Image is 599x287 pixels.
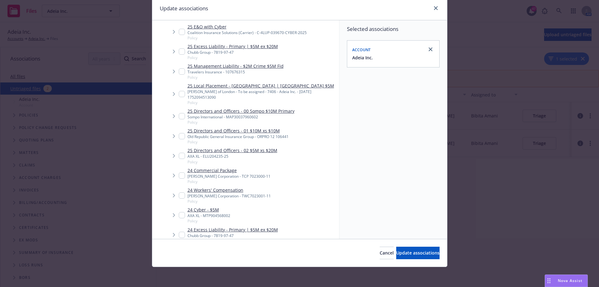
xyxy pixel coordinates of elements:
[187,114,295,120] div: Sompo International - MAP30037960602
[187,187,271,193] a: 24 Workers' Compensation
[187,100,337,105] span: Policy
[187,55,278,60] span: Policy
[187,35,307,41] span: Policy
[160,4,208,12] h1: Update associations
[380,250,394,256] span: Cancel
[187,139,289,145] span: Policy
[187,193,271,199] div: [PERSON_NAME] Corporation - TWC7023001-11
[187,69,284,75] div: Travelers Insurance - 107676315
[187,82,337,89] a: 25 Local Placement - [GEOGRAPHIC_DATA] | [GEOGRAPHIC_DATA] $5M
[187,50,278,55] div: Chubb Group - 7819-97-47
[347,25,440,33] span: Selected associations
[187,179,270,184] span: Policy
[187,134,289,139] div: Old Republic General Insurance Group - ORPRO 12 106441
[187,238,278,244] span: Policy
[187,206,230,213] a: 24 Cyber - $5M
[352,54,373,61] button: Adeia Inc.
[187,154,277,159] div: AXA XL - ELU204235-25
[187,226,278,233] a: 24 Excess Liability - Primary | $5M ex $20M
[187,30,307,35] div: Coalition Insurance Solutions (Carrier) - C-4LUP-039670-CYBER-2025
[187,108,295,114] a: 25 Directors and Officers - 00 Sompo $10M Primary
[545,275,588,287] button: Nova Assist
[187,199,271,204] span: Policy
[187,43,278,50] a: 25 Excess Liability - Primary | $5M ex $20M
[187,159,277,165] span: Policy
[545,275,553,287] div: Drag to move
[187,127,289,134] a: 25 Directors and Officers - 01 $10M xs $10M
[187,147,277,154] a: 25 Directors and Officers - 02 $5M xs $20M
[187,89,337,100] div: [PERSON_NAME] of London - To be assigned - 7406 - Adeia Inc. - [DATE] 1752094513090
[396,250,440,256] span: Update associations
[187,174,270,179] div: [PERSON_NAME] Corporation - TCP 7023000-11
[187,218,230,224] span: Policy
[380,247,394,259] button: Cancel
[187,75,284,80] span: Policy
[427,46,434,53] a: close
[352,47,371,52] span: Account
[187,233,278,238] div: Chubb Group - 7819-97-47
[187,213,230,218] div: AXA XL - MTP904568002
[432,4,440,12] a: close
[558,278,582,283] span: Nova Assist
[187,120,295,125] span: Policy
[187,63,284,69] a: 25 Management Liability - $2M Crime $5M Fid
[187,167,270,174] a: 24 Commercial Package
[187,23,307,30] a: 25 E&O with Cyber
[396,247,440,259] button: Update associations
